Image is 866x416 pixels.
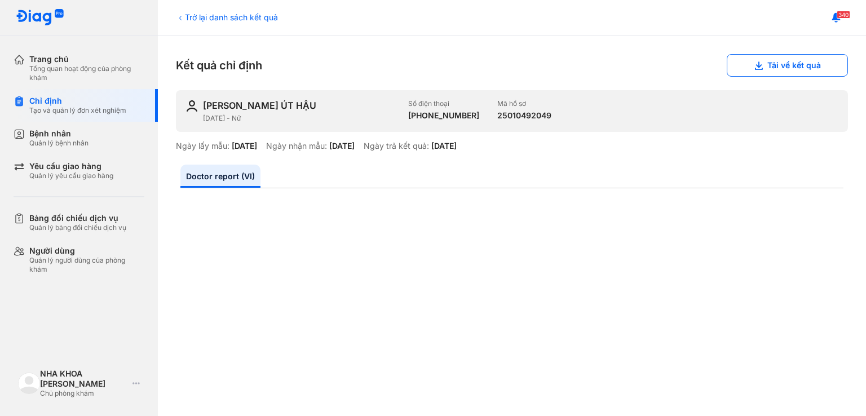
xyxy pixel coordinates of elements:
[176,54,848,77] div: Kết quả chỉ định
[203,114,399,123] div: [DATE] - Nữ
[40,389,129,398] div: Chủ phòng khám
[29,256,144,274] div: Quản lý người dùng của phòng khám
[29,96,126,106] div: Chỉ định
[16,9,64,26] img: logo
[176,141,229,151] div: Ngày lấy mẫu:
[29,161,113,171] div: Yêu cầu giao hàng
[497,110,551,121] div: 25010492049
[180,165,260,188] a: Doctor report (VI)
[329,141,355,151] div: [DATE]
[232,141,257,151] div: [DATE]
[266,141,327,151] div: Ngày nhận mẫu:
[29,171,113,180] div: Quản lý yêu cầu giao hàng
[29,223,126,232] div: Quản lý bảng đối chiếu dịch vụ
[431,141,457,151] div: [DATE]
[29,139,89,148] div: Quản lý bệnh nhân
[29,106,126,115] div: Tạo và quản lý đơn xét nghiệm
[408,110,479,121] div: [PHONE_NUMBER]
[408,99,479,108] div: Số điện thoại
[176,11,278,23] div: Trở lại danh sách kết quả
[18,373,40,395] img: logo
[40,369,129,389] div: NHA KHOA [PERSON_NAME]
[29,213,126,223] div: Bảng đối chiếu dịch vụ
[364,141,429,151] div: Ngày trả kết quả:
[29,246,144,256] div: Người dùng
[497,99,551,108] div: Mã hồ sơ
[29,54,144,64] div: Trang chủ
[29,64,144,82] div: Tổng quan hoạt động của phòng khám
[29,129,89,139] div: Bệnh nhân
[203,99,316,112] div: [PERSON_NAME] ÚT HẬU
[185,99,198,113] img: user-icon
[727,54,848,77] button: Tải về kết quả
[837,11,850,19] span: 340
